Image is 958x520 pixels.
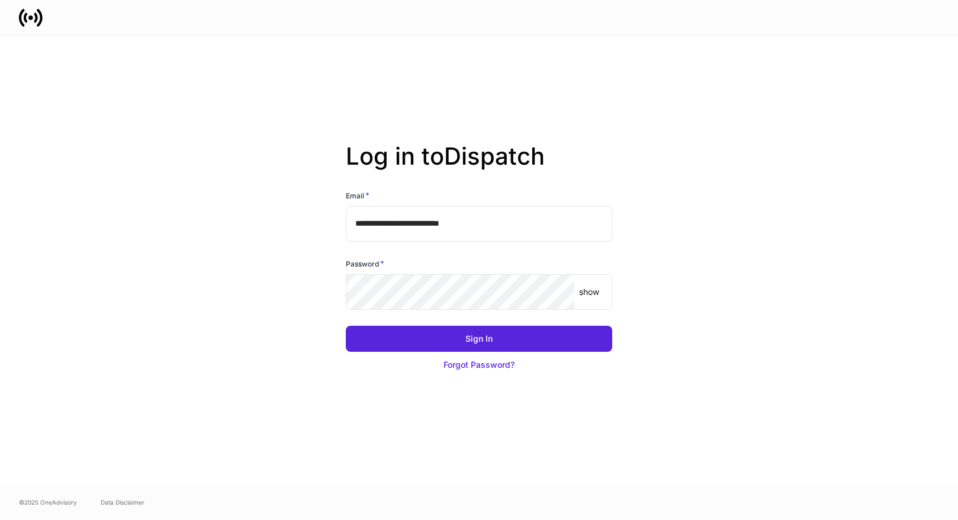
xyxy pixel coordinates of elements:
[101,497,144,507] a: Data Disclaimer
[579,286,599,298] p: show
[19,497,77,507] span: © 2025 OneAdvisory
[465,333,493,345] div: Sign In
[346,258,384,269] h6: Password
[443,359,515,371] div: Forgot Password?
[346,142,612,190] h2: Log in to Dispatch
[346,352,612,378] button: Forgot Password?
[346,190,369,201] h6: Email
[346,326,612,352] button: Sign In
